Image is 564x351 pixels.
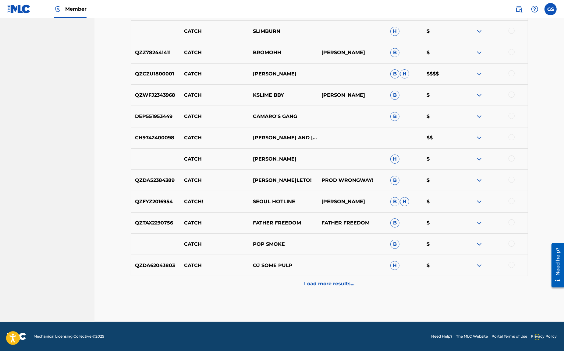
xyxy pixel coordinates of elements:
[456,334,488,339] a: The MLC Website
[249,113,317,120] p: CAMARO'S GANG
[544,3,557,15] div: User Menu
[180,113,249,120] p: CATCH
[180,155,249,163] p: CATCH
[476,28,483,35] img: expand
[476,177,483,184] img: expand
[491,334,527,339] a: Portal Terms of Use
[476,262,483,269] img: expand
[423,134,459,141] p: $$
[476,155,483,163] img: expand
[131,198,180,205] p: QZFYZ2016954
[65,5,87,12] span: Member
[534,322,564,351] iframe: Chat Widget
[535,328,539,346] div: Drag
[131,134,180,141] p: CH9742400098
[515,5,523,13] img: search
[476,134,483,141] img: expand
[131,262,180,269] p: QZDA62043803
[180,134,249,141] p: CATCH
[180,70,249,78] p: CATCH
[529,3,541,15] div: Help
[249,177,317,184] p: [PERSON_NAME]LETO!
[180,49,249,56] p: CATCH
[390,48,399,57] span: B
[317,219,386,227] p: FATHER FREEDOM
[423,241,459,248] p: $
[423,177,459,184] p: $
[249,70,317,78] p: [PERSON_NAME]
[390,218,399,228] span: B
[476,92,483,99] img: expand
[249,198,317,205] p: SEOUL HOTLINE
[180,262,249,269] p: CATCH
[431,334,452,339] a: Need Help?
[249,92,317,99] p: KSLIME BBY
[131,219,180,227] p: QZTAX2290756
[476,113,483,120] img: expand
[390,261,399,270] span: H
[423,198,459,205] p: $
[390,112,399,121] span: B
[317,198,386,205] p: [PERSON_NAME]
[400,197,409,206] span: H
[390,69,399,78] span: B
[317,92,386,99] p: [PERSON_NAME]
[131,113,180,120] p: DEP551953449
[7,333,26,340] img: logo
[390,27,399,36] span: H
[180,92,249,99] p: CATCH
[476,70,483,78] img: expand
[180,241,249,248] p: CATCH
[513,3,525,15] a: Public Search
[476,198,483,205] img: expand
[531,334,557,339] a: Privacy Policy
[423,70,459,78] p: $$$$
[476,241,483,248] img: expand
[390,91,399,100] span: B
[131,177,180,184] p: QZDA52384389
[390,197,399,206] span: B
[34,334,104,339] span: Mechanical Licensing Collective © 2025
[249,28,317,35] p: SLIMBURN
[54,5,62,13] img: Top Rightsholder
[390,176,399,185] span: B
[390,155,399,164] span: H
[7,5,31,13] img: MLC Logo
[131,92,180,99] p: QZWFJ2343968
[423,219,459,227] p: $
[131,70,180,78] p: QZCZU1800001
[547,240,564,291] iframe: Resource Center
[304,280,354,287] p: Load more results...
[423,262,459,269] p: $
[180,28,249,35] p: CATCH
[423,92,459,99] p: $
[423,155,459,163] p: $
[390,240,399,249] span: B
[180,219,249,227] p: CATCH
[423,28,459,35] p: $
[249,262,317,269] p: OJ SOME PULP
[180,198,249,205] p: CATCH!
[131,49,180,56] p: QZZ782441411
[180,177,249,184] p: CATCH
[249,134,317,141] p: [PERSON_NAME] AND [PERSON_NAME]
[249,49,317,56] p: BROMOHH
[249,241,317,248] p: POP SMOKE
[317,177,386,184] p: PROD WRONGWAY!
[531,5,538,13] img: help
[476,49,483,56] img: expand
[317,49,386,56] p: [PERSON_NAME]
[249,219,317,227] p: FATHER FREEDOM
[476,219,483,227] img: expand
[423,49,459,56] p: $
[400,69,409,78] span: H
[249,155,317,163] p: [PERSON_NAME]
[423,113,459,120] p: $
